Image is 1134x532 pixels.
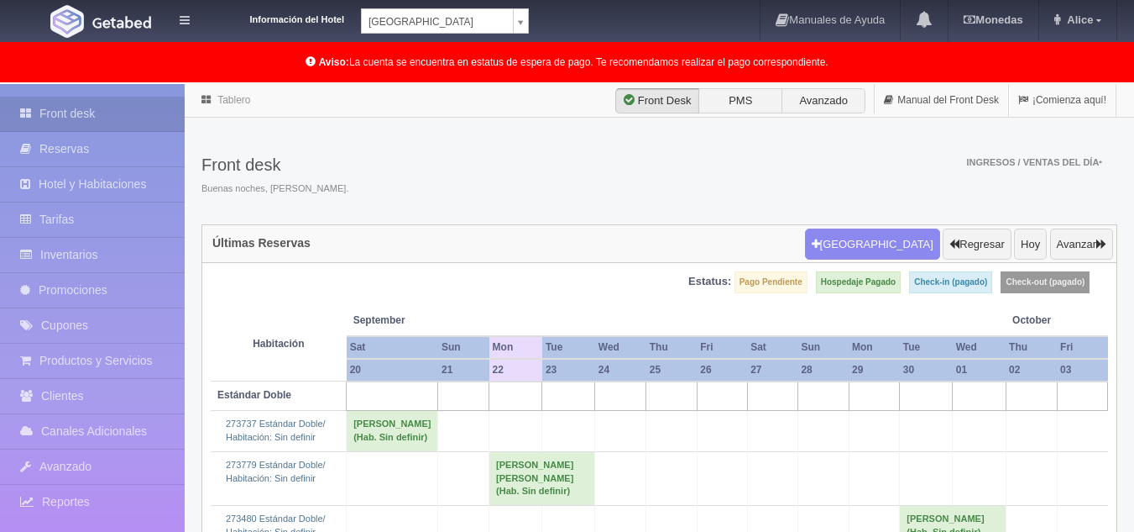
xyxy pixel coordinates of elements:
[805,229,940,261] button: [GEOGRAPHIC_DATA]
[542,359,595,382] th: 23
[697,359,747,382] th: 26
[1063,13,1093,26] span: Alice
[900,336,953,359] th: Tue
[875,84,1008,117] a: Manual del Front Desk
[347,411,438,451] td: [PERSON_NAME] (Hab. Sin definir)
[734,271,807,293] label: Pago Pendiente
[595,336,646,359] th: Wed
[319,56,349,68] b: Aviso:
[542,336,595,359] th: Tue
[964,13,1022,26] b: Monedas
[849,359,900,382] th: 29
[1057,359,1107,382] th: 03
[595,359,646,382] th: 24
[361,8,529,34] a: [GEOGRAPHIC_DATA]
[1050,229,1113,261] button: Avanzar
[697,336,747,359] th: Fri
[1014,229,1047,261] button: Hoy
[688,274,731,290] label: Estatus:
[92,16,151,29] img: Getabed
[781,88,865,113] label: Avanzado
[943,229,1011,261] button: Regresar
[50,5,84,38] img: Getabed
[212,237,311,250] h4: Últimas Reservas
[217,389,291,401] b: Estándar Doble
[201,155,348,174] h3: Front desk
[797,359,849,382] th: 28
[953,359,1006,382] th: 01
[489,336,542,359] th: Mon
[953,336,1006,359] th: Wed
[217,94,250,106] a: Tablero
[347,336,438,359] th: Sat
[253,338,304,350] strong: Habitación
[1001,271,1090,293] label: Check-out (pagado)
[226,419,326,442] a: 273737 Estándar Doble/Habitación: Sin definir
[646,359,698,382] th: 25
[966,157,1102,167] span: Ingresos / Ventas del día
[816,271,901,293] label: Hospedaje Pagado
[1009,84,1116,117] a: ¡Comienza aquí!
[900,359,953,382] th: 30
[347,359,438,382] th: 20
[1057,336,1107,359] th: Fri
[646,336,698,359] th: Thu
[797,336,849,359] th: Sun
[210,8,344,27] dt: Información del Hotel
[489,451,595,505] td: [PERSON_NAME] [PERSON_NAME] (Hab. Sin definir)
[353,313,483,328] span: September
[1006,359,1057,382] th: 02
[201,182,348,196] span: Buenas noches, [PERSON_NAME].
[489,359,542,382] th: 22
[438,359,489,382] th: 21
[747,359,797,382] th: 27
[1012,313,1100,328] span: October
[226,460,326,483] a: 273779 Estándar Doble/Habitación: Sin definir
[615,88,699,113] label: Front Desk
[1006,336,1057,359] th: Thu
[368,9,506,34] span: [GEOGRAPHIC_DATA]
[909,271,992,293] label: Check-in (pagado)
[747,336,797,359] th: Sat
[438,336,489,359] th: Sun
[849,336,900,359] th: Mon
[698,88,782,113] label: PMS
